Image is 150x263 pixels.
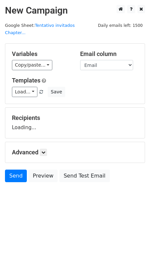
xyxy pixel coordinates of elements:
h5: Email column [80,50,138,58]
a: Daily emails left: 1500 [96,23,145,28]
a: Send Test Email [59,170,110,182]
h5: Recipients [12,114,138,122]
h2: New Campaign [5,5,145,16]
a: Preview [28,170,58,182]
span: Daily emails left: 1500 [96,22,145,29]
h5: Advanced [12,149,138,156]
a: Send [5,170,27,182]
h5: Variables [12,50,70,58]
a: Copy/paste... [12,60,52,70]
small: Google Sheet: [5,23,75,35]
a: Load... [12,87,37,97]
a: Tentativo invitados Chapter... [5,23,75,35]
div: Loading... [12,114,138,131]
a: Templates [12,77,40,84]
button: Save [48,87,65,97]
